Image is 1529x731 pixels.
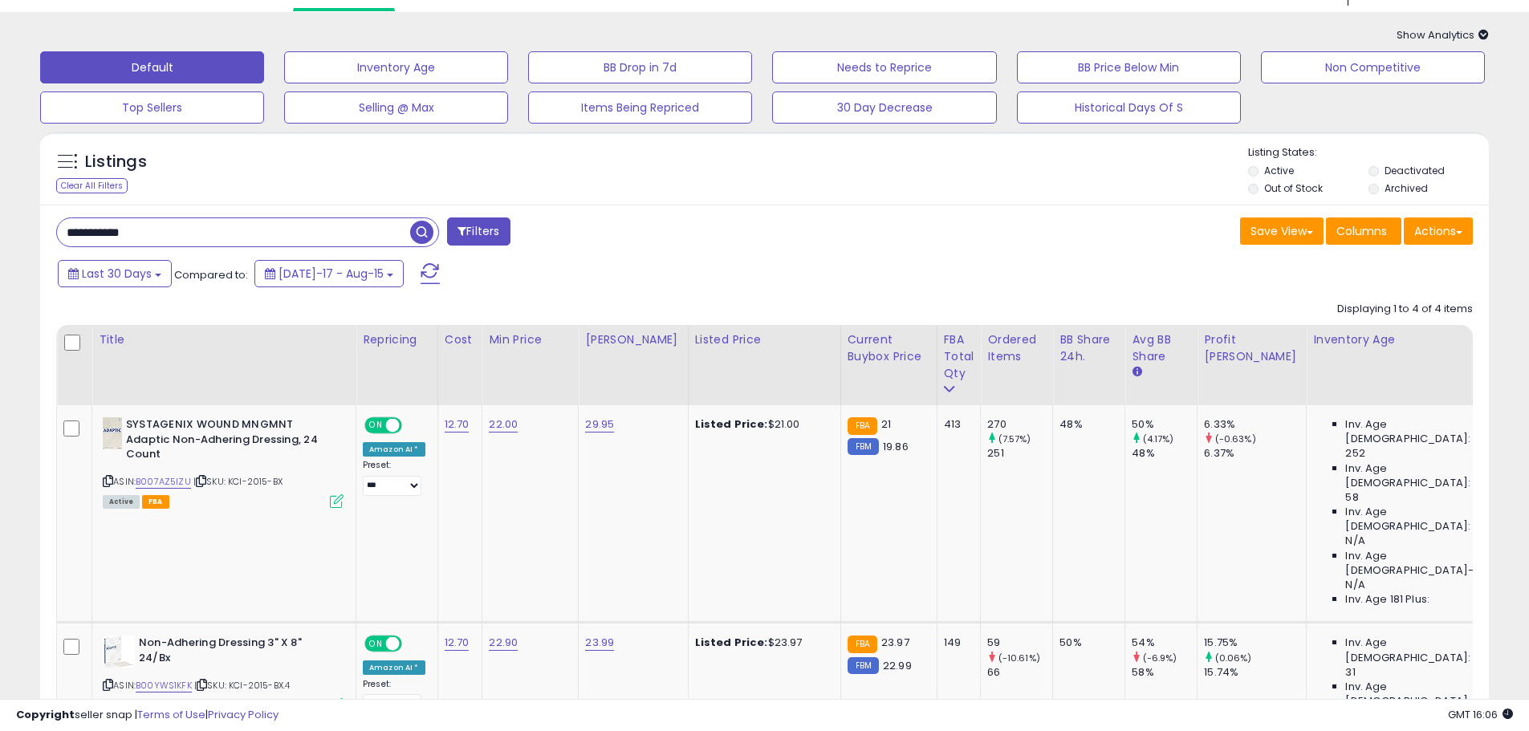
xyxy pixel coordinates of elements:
[1264,164,1294,177] label: Active
[944,636,969,650] div: 149
[284,51,508,83] button: Inventory Age
[363,442,425,457] div: Amazon AI *
[363,460,425,496] div: Preset:
[585,416,614,433] a: 29.95
[585,331,681,348] div: [PERSON_NAME]
[363,660,425,675] div: Amazon AI *
[1448,707,1513,722] span: 2025-09-16 16:06 GMT
[445,635,470,651] a: 12.70
[1345,534,1364,548] span: N/A
[103,417,344,506] div: ASIN:
[1215,433,1256,445] small: (-0.63%)
[528,51,752,83] button: BB Drop in 7d
[142,495,169,509] span: FBA
[445,416,470,433] a: 12.70
[1336,223,1387,239] span: Columns
[998,652,1040,664] small: (-10.61%)
[1337,302,1473,317] div: Displaying 1 to 4 of 4 items
[881,635,909,650] span: 23.97
[944,417,969,432] div: 413
[987,636,1052,650] div: 59
[848,438,879,455] small: FBM
[883,658,912,673] span: 22.99
[366,419,386,433] span: ON
[40,91,264,124] button: Top Sellers
[284,91,508,124] button: Selling @ Max
[1143,433,1174,445] small: (4.17%)
[848,636,877,653] small: FBA
[1345,446,1364,461] span: 252
[103,636,344,710] div: ASIN:
[489,331,571,348] div: Min Price
[1240,217,1324,245] button: Save View
[1204,636,1306,650] div: 15.75%
[848,657,879,674] small: FBM
[1132,446,1197,461] div: 48%
[16,708,279,723] div: seller snap | |
[1143,652,1177,664] small: (-6.9%)
[1385,181,1428,195] label: Archived
[445,331,476,348] div: Cost
[1132,365,1141,380] small: Avg BB Share.
[1404,217,1473,245] button: Actions
[1059,636,1112,650] div: 50%
[987,331,1046,365] div: Ordered Items
[1248,145,1489,160] p: Listing States:
[585,635,614,651] a: 23.99
[848,417,877,435] small: FBA
[1345,417,1492,446] span: Inv. Age [DEMOGRAPHIC_DATA]:
[1204,417,1306,432] div: 6.33%
[40,51,264,83] button: Default
[56,178,128,193] div: Clear All Filters
[695,635,768,650] b: Listed Price:
[1345,490,1358,505] span: 58
[136,679,192,692] a: B00YWS1KFK
[1264,181,1323,195] label: Out of Stock
[400,419,425,433] span: OFF
[848,331,930,365] div: Current Buybox Price
[208,707,279,722] a: Privacy Policy
[1059,417,1112,432] div: 48%
[695,417,828,432] div: $21.00
[695,331,834,348] div: Listed Price
[85,151,147,173] h5: Listings
[400,637,425,651] span: OFF
[99,331,349,348] div: Title
[174,267,248,282] span: Compared to:
[1132,665,1197,680] div: 58%
[1313,331,1498,348] div: Inventory Age
[254,260,404,287] button: [DATE]-17 - Aug-15
[1345,549,1492,578] span: Inv. Age [DEMOGRAPHIC_DATA]-180:
[447,217,510,246] button: Filters
[772,91,996,124] button: 30 Day Decrease
[1397,27,1489,43] span: Show Analytics
[1345,461,1492,490] span: Inv. Age [DEMOGRAPHIC_DATA]:
[1204,665,1306,680] div: 15.74%
[1261,51,1485,83] button: Non Competitive
[194,679,290,692] span: | SKU: KCI-2015-BX.4
[1132,636,1197,650] div: 54%
[279,266,384,282] span: [DATE]-17 - Aug-15
[1326,217,1401,245] button: Columns
[1017,91,1241,124] button: Historical Days Of S
[1204,331,1299,365] div: Profit [PERSON_NAME]
[1345,592,1429,607] span: Inv. Age 181 Plus:
[82,266,152,282] span: Last 30 Days
[1345,680,1492,709] span: Inv. Age [DEMOGRAPHIC_DATA]:
[1204,446,1306,461] div: 6.37%
[489,416,518,433] a: 22.00
[1132,417,1197,432] div: 50%
[998,433,1031,445] small: (7.57%)
[1132,331,1190,365] div: Avg BB Share
[1345,505,1492,534] span: Inv. Age [DEMOGRAPHIC_DATA]:
[883,439,909,454] span: 19.86
[137,707,205,722] a: Terms of Use
[363,331,431,348] div: Repricing
[944,331,974,382] div: FBA Total Qty
[987,665,1052,680] div: 66
[489,635,518,651] a: 22.90
[126,417,321,466] b: SYSTAGENIX WOUND MNGMNT Adaptic Non-Adhering Dressing, 24 Count
[987,417,1052,432] div: 270
[695,416,768,432] b: Listed Price:
[1385,164,1445,177] label: Deactivated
